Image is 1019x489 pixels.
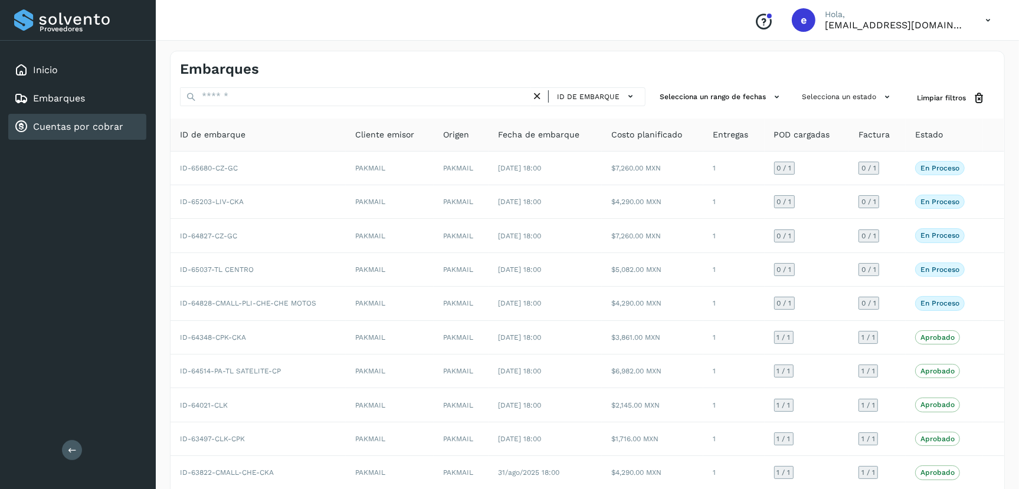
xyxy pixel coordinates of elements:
[33,64,58,76] a: Inicio
[346,152,434,185] td: PAKMAIL
[861,402,875,409] span: 1 / 1
[907,87,995,109] button: Limpiar filtros
[180,198,244,206] span: ID-65203-LIV-CKA
[498,401,541,409] span: [DATE] 18:00
[861,165,876,172] span: 0 / 1
[180,232,237,240] span: ID-64827-CZ-GC
[434,456,489,489] td: PAKMAIL
[920,265,959,274] p: En proceso
[602,456,703,489] td: $4,290.00 MXN
[8,114,146,140] div: Cuentas por cobrar
[825,19,966,31] p: ebenezer5009@gmail.com
[777,300,792,307] span: 0 / 1
[40,25,142,33] p: Proveedores
[920,231,959,239] p: En proceso
[180,265,254,274] span: ID-65037-TL CENTRO
[777,266,792,273] span: 0 / 1
[180,129,245,141] span: ID de embarque
[346,219,434,252] td: PAKMAIL
[8,57,146,83] div: Inicio
[602,219,703,252] td: $7,260.00 MXN
[825,9,966,19] p: Hola,
[498,164,541,172] span: [DATE] 18:00
[180,333,246,342] span: ID-64348-CPK-CKA
[777,402,791,409] span: 1 / 1
[434,253,489,287] td: PAKMAIL
[498,129,579,141] span: Fecha de embarque
[180,164,238,172] span: ID-65680-CZ-GC
[703,219,765,252] td: 1
[346,388,434,422] td: PAKMAIL
[920,435,955,443] p: Aprobado
[355,129,414,141] span: Cliente emisor
[861,367,875,375] span: 1 / 1
[602,321,703,355] td: $3,861.00 MXN
[703,321,765,355] td: 1
[434,287,489,320] td: PAKMAIL
[498,265,541,274] span: [DATE] 18:00
[703,152,765,185] td: 1
[434,152,489,185] td: PAKMAIL
[777,469,791,476] span: 1 / 1
[180,468,274,477] span: ID-63822-CMALL-CHE-CKA
[861,435,875,442] span: 1 / 1
[498,435,541,443] span: [DATE] 18:00
[434,422,489,456] td: PAKMAIL
[920,401,955,409] p: Aprobado
[602,152,703,185] td: $7,260.00 MXN
[180,61,259,78] h4: Embarques
[180,367,281,375] span: ID-64514-PA-TL SATELITE-CP
[602,422,703,456] td: $1,716.00 MXN
[180,401,228,409] span: ID-64021-CLK
[602,287,703,320] td: $4,290.00 MXN
[655,87,788,107] button: Selecciona un rango de fechas
[553,88,640,105] button: ID de embarque
[498,232,541,240] span: [DATE] 18:00
[434,355,489,388] td: PAKMAIL
[861,232,876,239] span: 0 / 1
[797,87,898,107] button: Selecciona un estado
[777,334,791,341] span: 1 / 1
[498,333,541,342] span: [DATE] 18:00
[861,334,875,341] span: 1 / 1
[777,367,791,375] span: 1 / 1
[920,333,955,342] p: Aprobado
[915,129,943,141] span: Estado
[777,165,792,172] span: 0 / 1
[346,287,434,320] td: PAKMAIL
[602,388,703,422] td: $2,145.00 MXN
[346,355,434,388] td: PAKMAIL
[917,93,966,103] span: Limpiar filtros
[498,198,541,206] span: [DATE] 18:00
[713,129,748,141] span: Entregas
[180,435,245,443] span: ID-63497-CLK-CPK
[611,129,682,141] span: Costo planificado
[434,185,489,219] td: PAKMAIL
[859,129,890,141] span: Factura
[861,469,875,476] span: 1 / 1
[346,185,434,219] td: PAKMAIL
[498,299,541,307] span: [DATE] 18:00
[777,435,791,442] span: 1 / 1
[703,253,765,287] td: 1
[346,321,434,355] td: PAKMAIL
[703,185,765,219] td: 1
[861,300,876,307] span: 0 / 1
[703,456,765,489] td: 1
[602,253,703,287] td: $5,082.00 MXN
[434,321,489,355] td: PAKMAIL
[774,129,830,141] span: POD cargadas
[434,219,489,252] td: PAKMAIL
[346,456,434,489] td: PAKMAIL
[920,367,955,375] p: Aprobado
[703,388,765,422] td: 1
[920,164,959,172] p: En proceso
[8,86,146,111] div: Embarques
[33,93,85,104] a: Embarques
[861,266,876,273] span: 0 / 1
[434,388,489,422] td: PAKMAIL
[703,355,765,388] td: 1
[920,299,959,307] p: En proceso
[777,232,792,239] span: 0 / 1
[443,129,469,141] span: Origen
